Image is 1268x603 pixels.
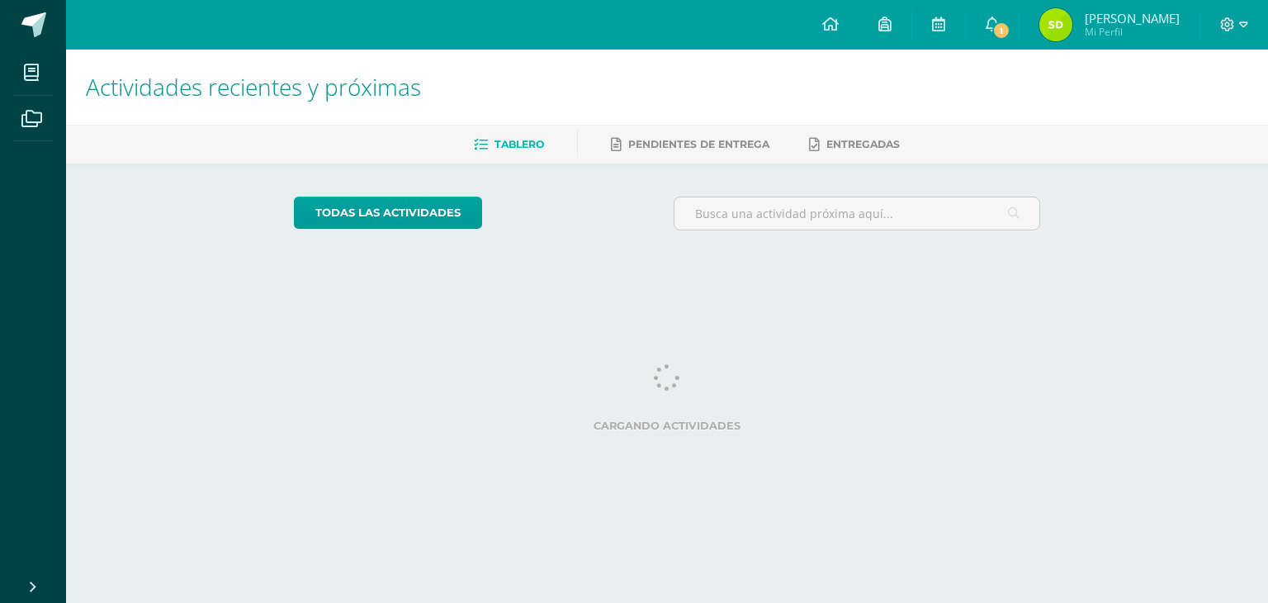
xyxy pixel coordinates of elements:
[992,21,1010,40] span: 1
[474,131,544,158] a: Tablero
[628,138,769,150] span: Pendientes de entrega
[674,197,1040,230] input: Busca una actividad próxima aquí...
[294,197,482,229] a: todas las Actividades
[611,131,769,158] a: Pendientes de entrega
[826,138,900,150] span: Entregadas
[809,131,900,158] a: Entregadas
[494,138,544,150] span: Tablero
[1085,25,1180,39] span: Mi Perfil
[1085,10,1180,26] span: [PERSON_NAME]
[1039,8,1072,41] img: 15d1439b7ffc38ef72da82c947f002c8.png
[86,71,421,102] span: Actividades recientes y próximas
[294,420,1041,432] label: Cargando actividades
